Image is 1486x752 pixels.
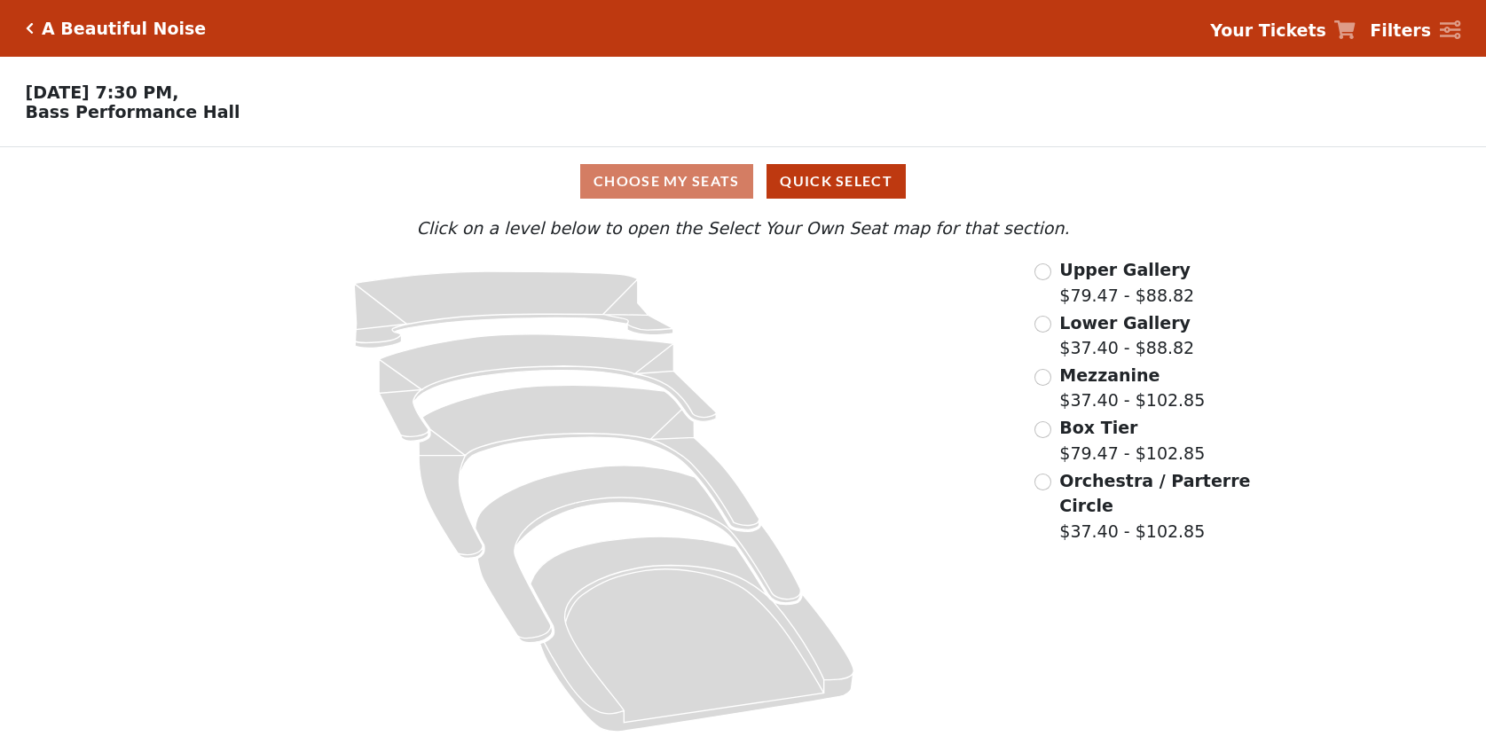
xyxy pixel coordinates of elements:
h5: A Beautiful Noise [42,19,206,39]
span: Lower Gallery [1059,313,1191,333]
a: Filters [1370,18,1460,43]
path: Orchestra / Parterre Circle - Seats Available: 5 [531,537,854,732]
path: Upper Gallery - Seats Available: 282 [354,271,673,348]
label: $37.40 - $102.85 [1059,363,1205,413]
label: $79.47 - $88.82 [1059,257,1194,308]
span: Box Tier [1059,418,1137,437]
span: Mezzanine [1059,365,1160,385]
strong: Your Tickets [1210,20,1326,40]
a: Your Tickets [1210,18,1356,43]
label: $37.40 - $88.82 [1059,310,1194,361]
strong: Filters [1370,20,1431,40]
span: Orchestra / Parterre Circle [1059,471,1250,516]
a: Click here to go back to filters [26,22,34,35]
span: Upper Gallery [1059,260,1191,279]
label: $37.40 - $102.85 [1059,468,1253,544]
p: Click on a level below to open the Select Your Own Seat map for that section. [199,215,1288,241]
button: Quick Select [767,164,906,199]
label: $79.47 - $102.85 [1059,415,1205,466]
